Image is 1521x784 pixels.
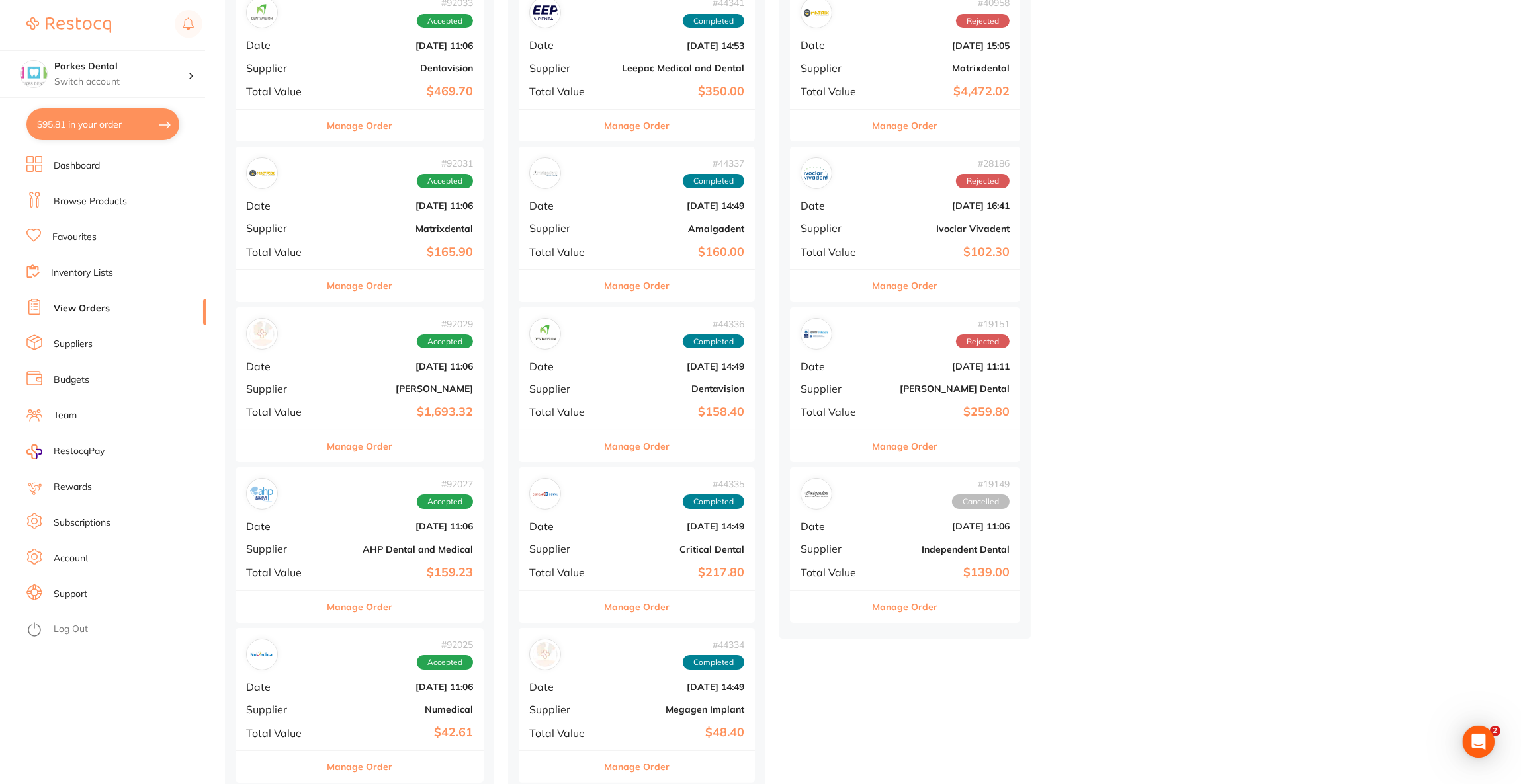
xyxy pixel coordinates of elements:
b: Numedical [329,704,473,715]
div: Henry Schein Halas#92029AcceptedDate[DATE] 11:06Supplier[PERSON_NAME]Total Value$1,693.32Manage O... [236,307,484,463]
b: $1,693.32 [329,405,473,419]
span: Completed [683,174,744,188]
button: Manage Order [604,270,670,301]
span: Total Value [529,85,597,97]
b: AHP Dental and Medical [329,544,473,555]
b: [DATE] 14:49 [608,361,744,372]
b: Dentavision [329,63,473,73]
span: Date [246,360,318,372]
b: [PERSON_NAME] Dental [877,383,1010,394]
a: Inventory Lists [51,266,113,280]
h4: Parkes Dental [54,60,188,73]
span: Total Value [246,406,318,418]
span: Date [801,39,867,51]
span: Total Value [801,85,867,97]
span: Rejected [956,174,1010,188]
button: Log Out [26,619,202,641]
span: Date [529,39,597,51]
button: Manage Order [873,270,938,301]
span: Date [801,200,867,212]
span: Date [529,360,597,372]
b: Dentavision [608,383,744,394]
b: $160.00 [608,245,744,259]
span: Completed [683,494,744,509]
a: Budgets [54,373,89,387]
b: $217.80 [608,566,744,580]
b: [DATE] 16:41 [877,200,1010,211]
span: Date [529,200,597,212]
img: Amalgadent [533,161,558,186]
span: Supplier [529,222,597,234]
span: Completed [683,334,744,349]
span: Total Value [246,246,318,258]
span: # 44334 [683,639,744,650]
b: $159.23 [329,566,473,580]
span: Supplier [529,543,597,555]
b: [DATE] 11:06 [329,200,473,211]
span: Accepted [417,655,473,670]
img: Henry Schein Halas [249,321,275,346]
button: Manage Order [604,430,670,462]
span: # 19149 [952,479,1010,489]
span: Accepted [417,174,473,188]
span: # 44335 [683,479,744,489]
b: [DATE] 11:06 [329,40,473,51]
button: Manage Order [327,270,392,301]
span: Accepted [417,334,473,349]
span: Total Value [246,727,318,739]
img: Numedical [249,642,275,667]
b: [DATE] 14:49 [608,682,744,692]
span: RestocqPay [54,445,105,458]
span: Date [246,520,318,532]
a: Log Out [54,623,88,636]
span: Accepted [417,14,473,28]
span: Supplier [801,222,867,234]
b: [DATE] 11:06 [329,521,473,531]
a: View Orders [54,302,110,315]
div: Open Intercom Messenger [1463,726,1495,758]
a: Rewards [54,481,92,494]
a: Subscriptions [54,516,110,529]
span: Total Value [529,727,597,739]
span: Supplier [801,543,867,555]
span: Supplier [529,703,597,715]
span: Total Value [246,567,318,578]
div: Numedical#92025AcceptedDate[DATE] 11:06SupplierNumedicalTotal Value$42.61Manage Order [236,628,484,783]
div: AHP Dental and Medical#92027AcceptedDate[DATE] 11:06SupplierAHP Dental and MedicalTotal Value$159... [236,467,484,623]
span: Date [246,39,318,51]
img: AHP Dental and Medical [249,481,275,506]
b: [DATE] 14:49 [608,200,744,211]
b: [DATE] 11:06 [329,682,473,692]
span: Total Value [246,85,318,97]
span: Date [801,360,867,372]
button: Manage Order [604,591,670,623]
button: Manage Order [327,751,392,783]
b: [DATE] 11:06 [877,521,1010,531]
span: # 44336 [683,319,744,329]
a: RestocqPay [26,444,105,459]
b: Matrixdental [877,63,1010,73]
p: Switch account [54,75,188,89]
a: Browse Products [54,195,127,208]
b: [DATE] 11:06 [329,361,473,372]
span: # 19151 [956,319,1010,329]
img: Independent Dental [804,481,829,506]
span: Date [801,520,867,532]
span: Supplier [529,62,597,74]
b: Leepac Medical and Dental [608,63,744,73]
span: Cancelled [952,494,1010,509]
span: # 92025 [417,639,473,650]
button: Manage Order [873,591,938,623]
div: Matrixdental#92031AcceptedDate[DATE] 11:06SupplierMatrixdentalTotal Value$165.90Manage Order [236,147,484,302]
span: Date [246,681,318,693]
button: Manage Order [604,751,670,783]
span: Total Value [801,406,867,418]
img: Parkes Dental [21,61,47,87]
button: $95.81 in your order [26,108,179,140]
span: Total Value [801,567,867,578]
span: Date [529,681,597,693]
span: Supplier [246,62,318,74]
span: # 92027 [417,479,473,489]
span: # 28186 [956,158,1010,169]
span: Date [529,520,597,532]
